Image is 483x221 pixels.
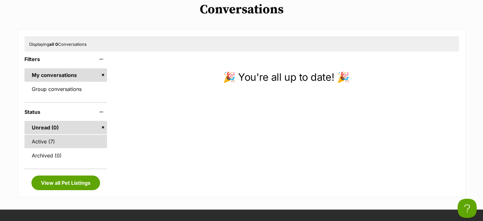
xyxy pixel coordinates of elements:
[24,135,107,148] a: Active (7)
[31,176,100,190] a: View all Pet Listings
[458,199,477,218] iframe: Help Scout Beacon - Open
[24,68,107,82] a: My conversations
[24,149,107,162] a: Archived (0)
[24,56,107,62] header: Filters
[49,42,58,47] strong: all 0
[29,42,87,47] span: Displaying Conversations
[24,109,107,115] header: Status
[24,121,107,134] a: Unread (0)
[113,70,459,85] p: 🎉 You're all up to date! 🎉
[24,82,107,96] a: Group conversations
